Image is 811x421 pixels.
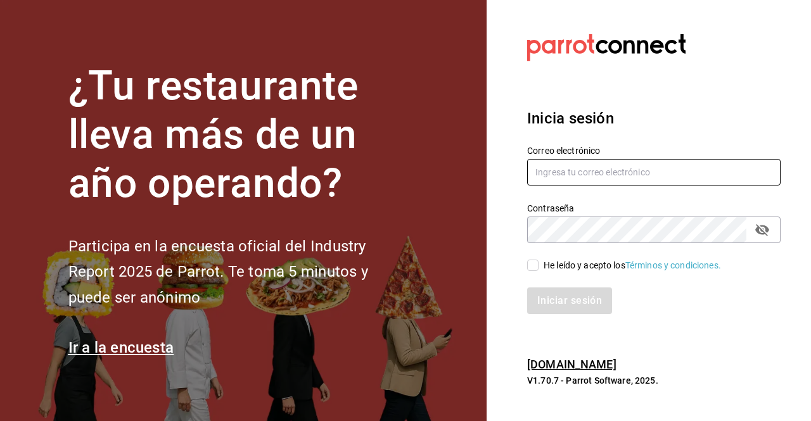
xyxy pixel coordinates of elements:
[527,204,781,213] label: Contraseña
[544,259,721,272] div: He leído y acepto los
[625,260,721,270] a: Términos y condiciones.
[527,358,616,371] a: [DOMAIN_NAME]
[751,219,773,241] button: passwordField
[68,234,411,311] h2: Participa en la encuesta oficial del Industry Report 2025 de Parrot. Te toma 5 minutos y puede se...
[527,146,781,155] label: Correo electrónico
[68,339,174,356] a: Ir a la encuesta
[527,159,781,185] input: Ingresa tu correo electrónico
[68,62,411,208] h1: ¿Tu restaurante lleva más de un año operando?
[527,374,781,387] p: V1.70.7 - Parrot Software, 2025.
[527,107,781,130] h3: Inicia sesión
